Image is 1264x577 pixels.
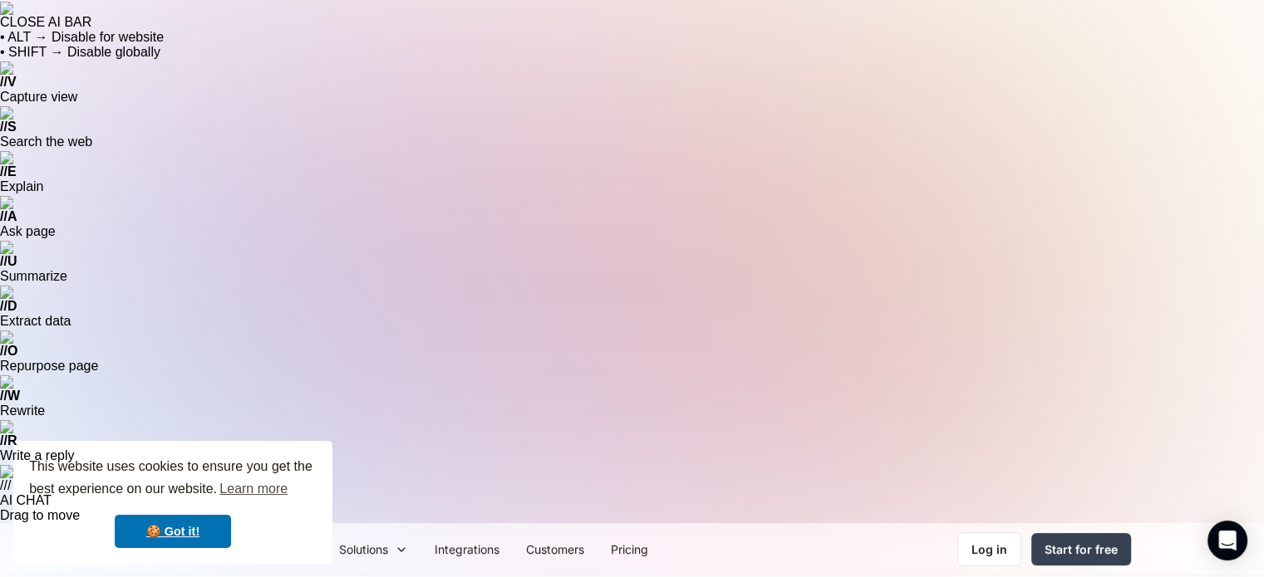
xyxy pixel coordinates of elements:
a: Start for free [1031,533,1131,565]
a: Pricing [598,531,662,568]
div: Start for free [1045,540,1118,558]
a: dismiss cookie message [115,515,231,548]
div: Solutions [326,531,421,568]
a: Customers [513,531,598,568]
div: Solutions [339,540,388,558]
a: Log in [957,532,1021,566]
div: Open Intercom Messenger [1207,521,1247,560]
div: Log in [971,540,1007,558]
a: Integrations [421,531,513,568]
